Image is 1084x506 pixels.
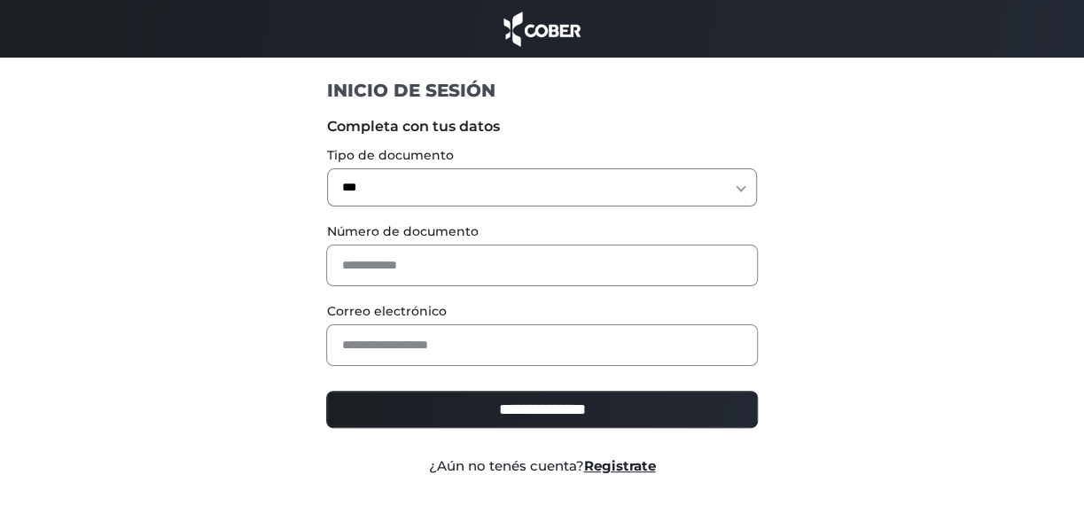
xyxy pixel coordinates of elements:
a: Registrate [583,457,655,474]
label: Completa con tus datos [326,116,757,137]
div: ¿Aún no tenés cuenta? [313,456,770,477]
h1: INICIO DE SESIÓN [326,79,757,102]
label: Número de documento [326,222,757,241]
label: Correo electrónico [326,302,757,321]
img: cober_marca.png [499,9,586,49]
label: Tipo de documento [326,146,757,165]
